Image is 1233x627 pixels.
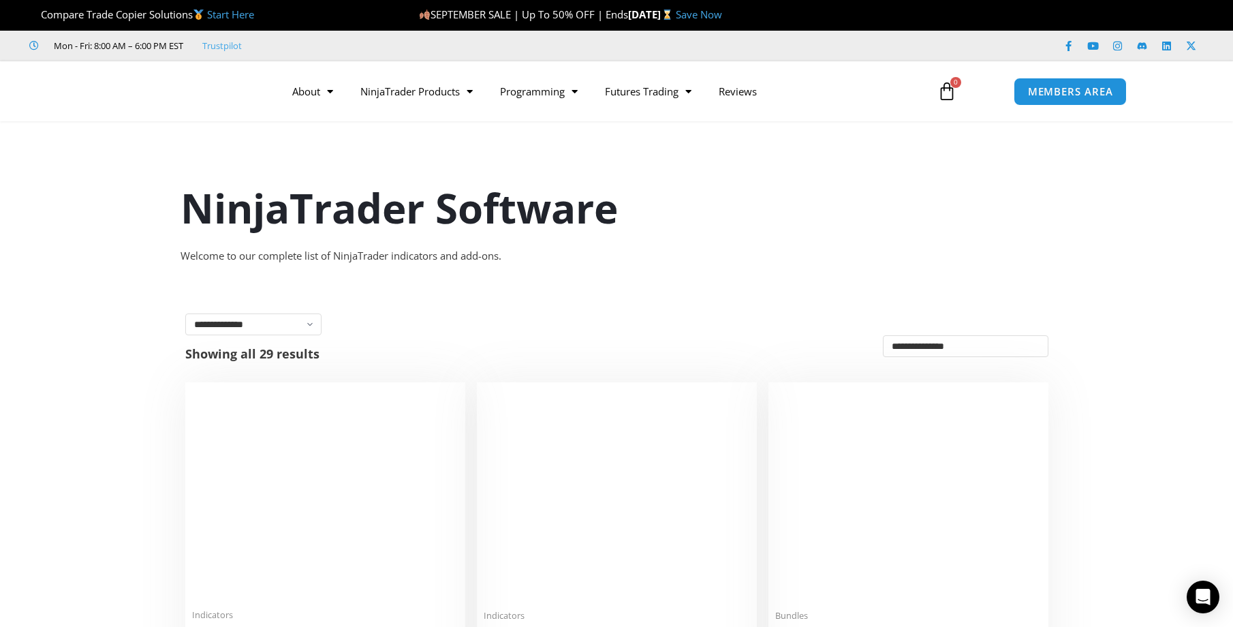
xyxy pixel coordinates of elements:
[676,7,722,21] a: Save Now
[202,37,242,54] a: Trustpilot
[705,76,770,107] a: Reviews
[419,7,628,21] span: SEPTEMBER SALE | Up To 50% OFF | Ends
[279,76,922,107] nav: Menu
[181,247,1052,266] div: Welcome to our complete list of NinjaTrader indicators and add-ons.
[29,7,254,21] span: Compare Trade Copier Solutions
[193,10,204,20] img: 🥇
[192,389,458,601] img: Duplicate Account Actions
[775,610,1042,622] span: Bundles
[591,76,705,107] a: Futures Trading
[279,76,347,107] a: About
[420,10,430,20] img: 🍂
[1187,581,1219,613] div: Open Intercom Messenger
[917,72,977,111] a: 0
[207,7,254,21] a: Start Here
[192,609,458,621] span: Indicators
[1014,78,1127,106] a: MEMBERS AREA
[347,76,486,107] a: NinjaTrader Products
[486,76,591,107] a: Programming
[662,10,672,20] img: ⌛
[883,335,1048,357] select: Shop order
[106,67,253,116] img: LogoAI | Affordable Indicators – NinjaTrader
[775,389,1042,602] img: Accounts Dashboard Suite
[181,179,1052,236] h1: NinjaTrader Software
[950,77,961,88] span: 0
[50,37,183,54] span: Mon - Fri: 8:00 AM – 6:00 PM EST
[628,7,675,21] strong: [DATE]
[484,610,750,622] span: Indicators
[484,389,750,601] img: Account Risk Manager
[30,10,40,20] img: 🏆
[185,348,319,360] p: Showing all 29 results
[1028,87,1113,97] span: MEMBERS AREA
